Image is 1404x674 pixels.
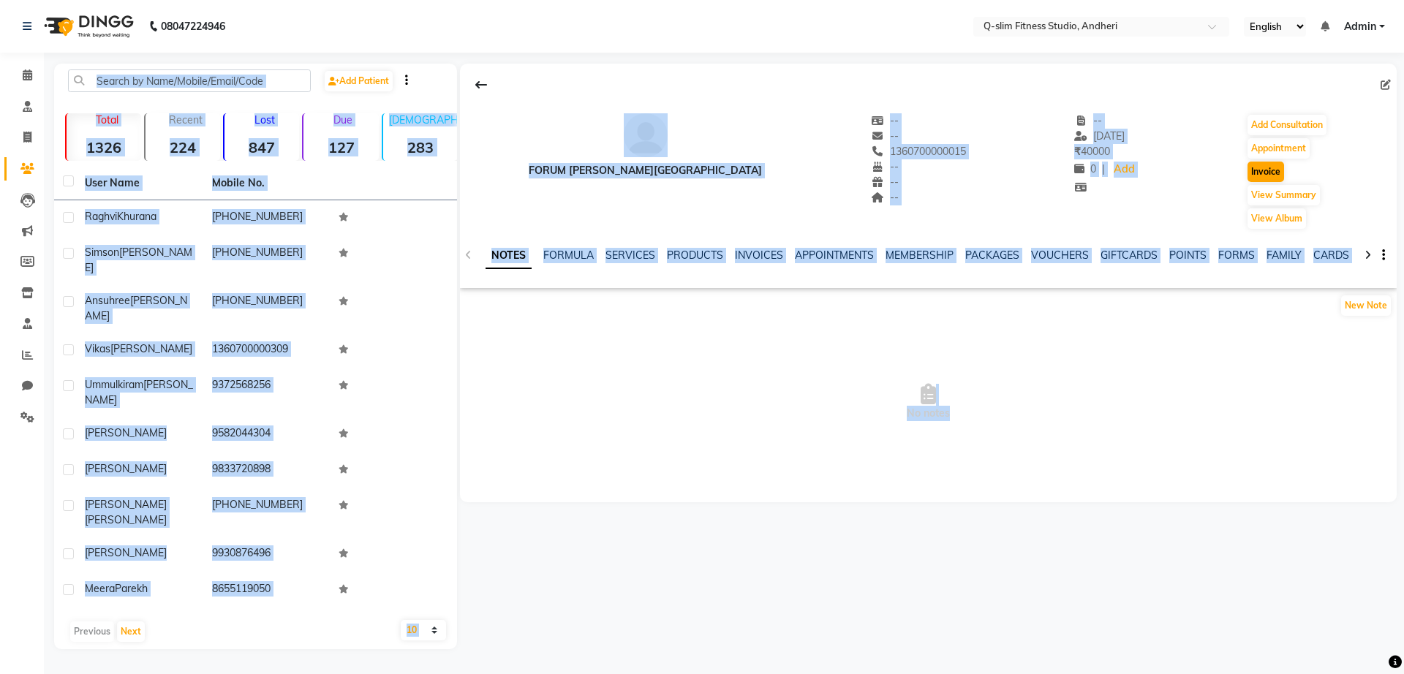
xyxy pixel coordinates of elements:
td: 9582044304 [203,417,331,453]
span: 1360700000015 [871,145,966,158]
span: Khurana [117,210,156,223]
th: Mobile No. [203,167,331,200]
span: [PERSON_NAME] [85,426,167,439]
span: [PERSON_NAME] [85,546,167,559]
td: 1360700000309 [203,333,331,368]
span: [PERSON_NAME] [85,462,167,475]
td: 9372568256 [203,368,331,417]
a: GIFTCARDS [1101,249,1158,262]
button: Invoice [1248,162,1284,182]
span: -- [871,191,899,204]
td: [PHONE_NUMBER] [203,200,331,236]
span: -- [871,114,899,127]
td: [PHONE_NUMBER] [203,236,331,284]
span: | [1102,162,1105,177]
a: VOUCHERS [1031,249,1089,262]
img: logo [37,6,137,47]
a: PACKAGES [965,249,1019,262]
th: User Name [76,167,203,200]
a: FAMILY [1267,249,1302,262]
span: Parekh [115,582,148,595]
p: Total [72,113,141,126]
button: View Album [1248,208,1306,229]
span: Ummulkiram [85,378,143,391]
strong: 127 [303,138,378,156]
button: Add Consultation [1248,115,1326,135]
span: [PERSON_NAME] [85,246,192,274]
span: 40000 [1074,145,1110,158]
span: Simson [85,246,119,259]
span: Vikas [85,342,110,355]
button: Next [117,621,145,642]
span: -- [871,160,899,173]
a: Add [1111,159,1136,180]
input: Search by Name/Mobile/Email/Code [68,69,311,92]
a: Add Patient [325,71,393,91]
span: -- [871,175,899,189]
td: 9930876496 [203,537,331,572]
a: MEMBERSHIP [886,249,954,262]
strong: 1326 [67,138,141,156]
b: 08047224946 [161,6,225,47]
a: INVOICES [735,249,783,262]
span: [DATE] [1074,129,1125,143]
p: [DEMOGRAPHIC_DATA] [389,113,458,126]
a: NOTES [486,243,532,269]
a: POINTS [1169,249,1207,262]
button: Appointment [1248,138,1310,159]
strong: 283 [383,138,458,156]
span: [PERSON_NAME] [85,513,167,526]
span: No notes [460,329,1397,475]
span: -- [871,129,899,143]
td: 9833720898 [203,453,331,488]
p: Recent [151,113,220,126]
span: 0 [1074,162,1096,175]
span: Admin [1344,19,1376,34]
p: Lost [230,113,299,126]
td: [PHONE_NUMBER] [203,488,331,537]
span: Ansuhree [85,294,130,307]
a: APPOINTMENTS [795,249,874,262]
img: avatar [624,113,668,157]
td: 8655119050 [203,572,331,608]
div: Back to Client [466,71,497,99]
button: View Summary [1248,185,1320,205]
span: Meera [85,582,115,595]
div: Forum [PERSON_NAME][GEOGRAPHIC_DATA] [529,163,762,178]
span: [PERSON_NAME] [110,342,192,355]
strong: 224 [146,138,220,156]
td: [PHONE_NUMBER] [203,284,331,333]
span: [PERSON_NAME] [85,498,167,511]
a: SERVICES [605,249,655,262]
span: Raghvi [85,210,117,223]
button: New Note [1341,295,1391,316]
span: [PERSON_NAME] [85,294,187,322]
strong: 847 [224,138,299,156]
span: ₹ [1074,145,1081,158]
a: FORMULA [543,249,594,262]
a: CARDS [1313,249,1349,262]
a: FORMS [1218,249,1255,262]
span: -- [1074,114,1102,127]
p: Due [306,113,378,126]
a: PRODUCTS [667,249,723,262]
